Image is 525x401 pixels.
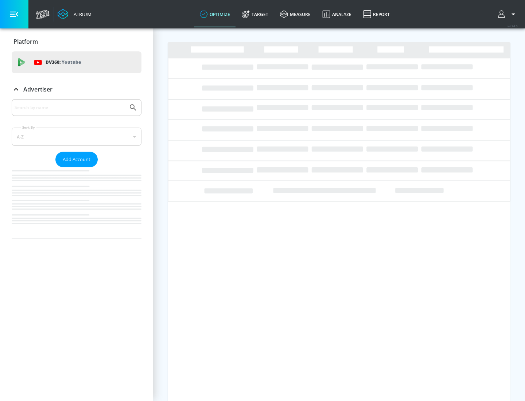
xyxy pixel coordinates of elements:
p: Youtube [62,58,81,66]
a: Analyze [316,1,357,27]
div: DV360: Youtube [12,51,141,73]
a: Target [236,1,274,27]
a: Atrium [58,9,92,20]
div: Advertiser [12,99,141,238]
input: Search by name [15,103,125,112]
p: DV360: [46,58,81,66]
nav: list of Advertiser [12,167,141,238]
label: Sort By [21,125,36,130]
div: Advertiser [12,79,141,100]
a: measure [274,1,316,27]
div: Atrium [71,11,92,17]
div: A-Z [12,128,141,146]
button: Add Account [55,152,98,167]
div: Platform [12,31,141,52]
span: v 4.24.0 [507,24,518,28]
p: Advertiser [23,85,52,93]
span: Add Account [63,155,90,164]
a: Report [357,1,396,27]
p: Platform [13,38,38,46]
a: optimize [194,1,236,27]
